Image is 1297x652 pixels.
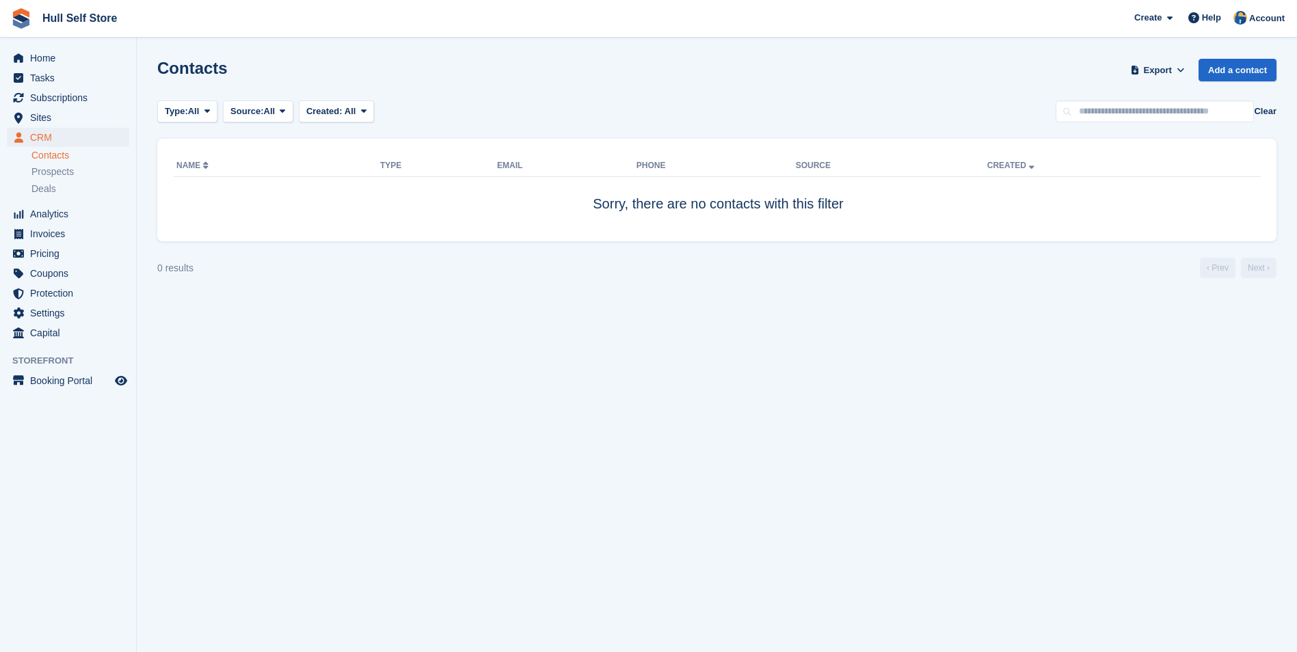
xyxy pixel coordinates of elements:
span: All [345,106,356,116]
span: All [188,105,200,118]
span: CRM [30,128,112,147]
a: menu [7,108,129,127]
span: Capital [30,323,112,342]
a: menu [7,49,129,68]
a: Next [1241,258,1276,278]
a: menu [7,323,129,342]
a: menu [7,264,129,283]
span: Coupons [30,264,112,283]
nav: Page [1197,258,1279,278]
button: Export [1127,59,1188,81]
span: Source: [230,105,263,118]
span: Prospects [31,165,74,178]
span: Settings [30,303,112,323]
span: Sites [30,108,112,127]
span: Home [30,49,112,68]
span: Analytics [30,204,112,223]
a: menu [7,88,129,107]
div: 0 results [157,261,193,275]
span: Tasks [30,68,112,87]
span: Create [1134,11,1162,25]
button: Created: All [299,100,374,123]
span: Account [1249,12,1285,25]
span: Help [1202,11,1221,25]
a: menu [7,204,129,223]
a: Prospects [31,165,129,179]
a: Name [176,161,211,170]
th: Phone [637,155,796,177]
button: Clear [1254,105,1276,118]
a: Previous [1200,258,1235,278]
th: Source [796,155,987,177]
span: Created: [306,106,343,116]
span: Subscriptions [30,88,112,107]
a: Add a contact [1199,59,1276,81]
span: Pricing [30,244,112,263]
h1: Contacts [157,59,228,77]
button: Type: All [157,100,217,123]
span: Sorry, there are no contacts with this filter [593,196,843,211]
a: Contacts [31,149,129,162]
span: All [264,105,276,118]
a: menu [7,371,129,390]
a: Preview store [113,372,129,389]
span: Booking Portal [30,371,112,390]
a: menu [7,68,129,87]
span: Invoices [30,224,112,243]
span: Type: [165,105,188,118]
a: Hull Self Store [37,7,122,29]
span: Storefront [12,354,136,368]
a: menu [7,224,129,243]
button: Source: All [223,100,293,123]
a: menu [7,128,129,147]
a: Deals [31,182,129,196]
th: Type [380,155,497,177]
a: menu [7,244,129,263]
img: stora-icon-8386f47178a22dfd0bd8f6a31ec36ba5ce8667c1dd55bd0f319d3a0aa187defe.svg [11,8,31,29]
span: Deals [31,182,56,195]
img: Hull Self Store [1233,11,1247,25]
a: Created [987,161,1037,170]
th: Email [497,155,637,177]
span: Protection [30,284,112,303]
span: Export [1144,64,1172,77]
a: menu [7,284,129,303]
a: menu [7,303,129,323]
